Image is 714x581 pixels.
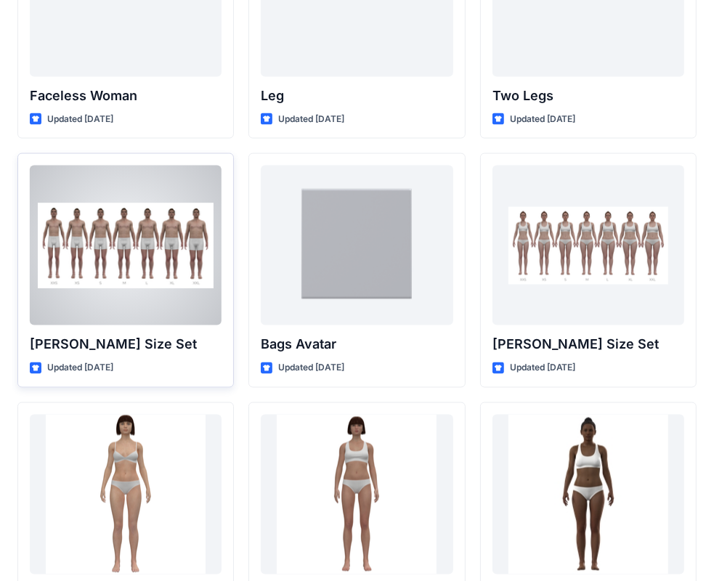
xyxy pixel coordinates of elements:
[492,415,684,574] a: Gabrielle
[510,360,576,375] p: Updated [DATE]
[261,415,453,574] a: Emma
[30,334,222,354] p: [PERSON_NAME] Size Set
[261,86,453,106] p: Leg
[492,166,684,325] a: Olivia Size Set
[47,112,113,127] p: Updated [DATE]
[261,166,453,325] a: Bags Avatar
[47,360,113,375] p: Updated [DATE]
[30,166,222,325] a: Oliver Size Set
[30,86,222,106] p: Faceless Woman
[278,360,344,375] p: Updated [DATE]
[261,334,453,354] p: Bags Avatar
[492,334,684,354] p: [PERSON_NAME] Size Set
[492,86,684,106] p: Two Legs
[510,112,576,127] p: Updated [DATE]
[30,415,222,574] a: Bella
[278,112,344,127] p: Updated [DATE]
